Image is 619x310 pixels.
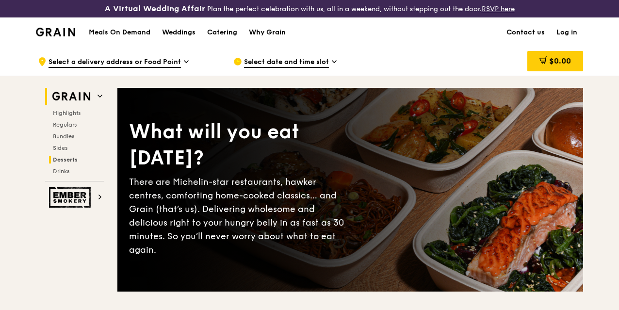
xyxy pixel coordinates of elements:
div: Catering [207,18,237,47]
span: Select a delivery address or Food Point [49,57,181,68]
img: Ember Smokery web logo [49,187,94,208]
img: Grain [36,28,75,36]
span: $0.00 [549,56,571,65]
div: Why Grain [249,18,286,47]
img: Grain web logo [49,88,94,105]
a: Why Grain [243,18,292,47]
span: Regulars [53,121,77,128]
div: There are Michelin-star restaurants, hawker centres, comforting home-cooked classics… and Grain (... [129,175,350,257]
a: RSVP here [482,5,515,13]
span: Select date and time slot [244,57,329,68]
span: Sides [53,145,67,151]
h1: Meals On Demand [89,28,150,37]
span: Desserts [53,156,78,163]
div: What will you eat [DATE]? [129,119,350,171]
a: Log in [551,18,583,47]
span: Bundles [53,133,74,140]
a: Contact us [501,18,551,47]
div: Weddings [162,18,195,47]
a: GrainGrain [36,17,75,46]
span: Drinks [53,168,69,175]
h3: A Virtual Wedding Affair [105,4,205,14]
a: Weddings [156,18,201,47]
a: Catering [201,18,243,47]
span: Highlights [53,110,81,116]
div: Plan the perfect celebration with us, all in a weekend, without stepping out the door. [103,4,516,14]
